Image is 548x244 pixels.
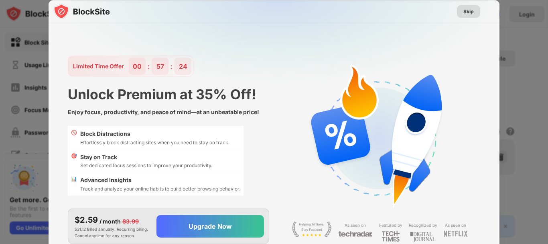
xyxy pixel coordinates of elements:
[445,221,466,229] div: As seen on
[71,152,77,169] div: 🎯
[292,221,332,237] img: light-stay-focus.svg
[379,221,402,229] div: Featured by
[71,176,77,193] div: 📊
[75,214,150,239] div: $31.12 Billed annually. Recurring billing. Cancel anytime for any reason
[345,221,366,229] div: As seen on
[410,231,436,244] img: light-digital-journal.svg
[80,162,212,169] div: Set dedicated focus sessions to improve your productivity.
[409,221,437,229] div: Recognized by
[80,185,240,192] div: Track and analyze your online habits to build better browsing behavior.
[338,231,373,238] img: light-techradar.svg
[463,7,474,15] div: Skip
[80,176,240,185] div: Advanced Insights
[99,217,121,226] div: / month
[382,231,400,242] img: light-techtimes.svg
[444,231,468,237] img: light-netflix.svg
[75,214,98,226] div: $2.59
[189,222,232,230] div: Upgrade Now
[122,217,139,226] div: $3.99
